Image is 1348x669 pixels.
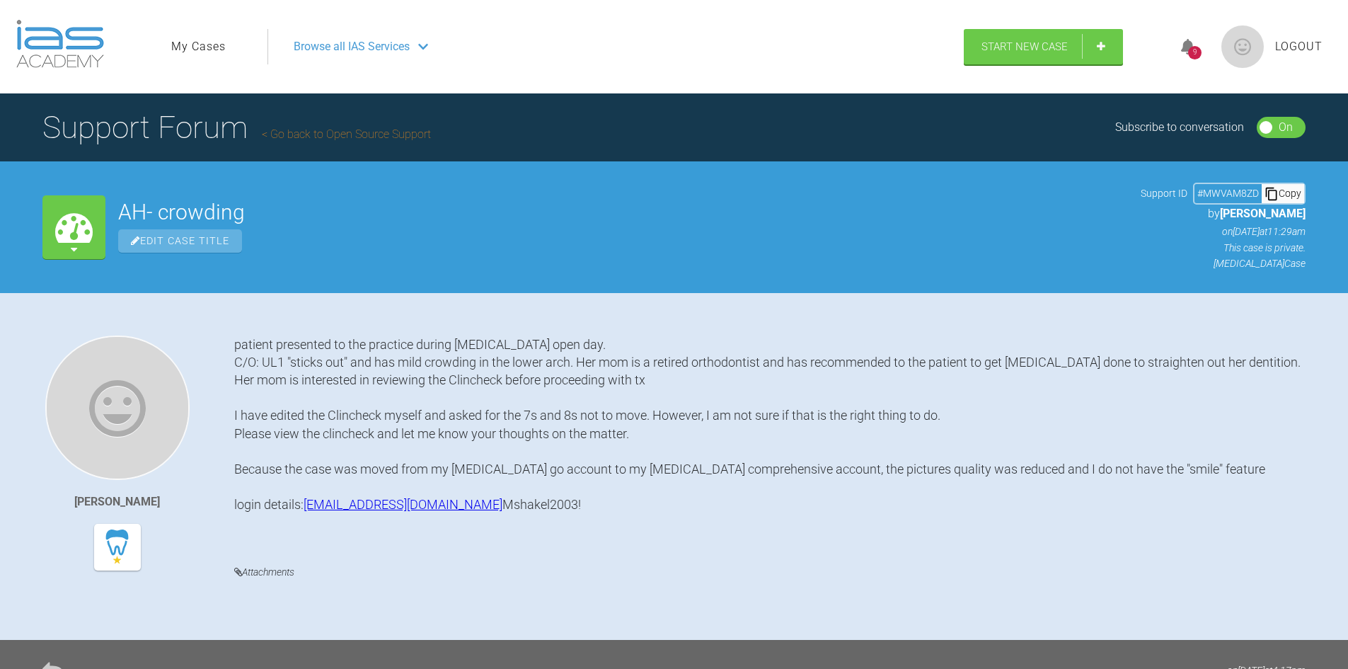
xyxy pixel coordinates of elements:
h1: Support Forum [42,103,431,152]
span: Support ID [1141,185,1187,201]
a: Logout [1275,38,1323,56]
img: Marah Ziad [45,336,190,480]
img: profile.png [1221,25,1264,68]
div: On [1279,118,1293,137]
h2: AH- crowding [118,202,1128,223]
span: Browse all IAS Services [294,38,410,56]
span: [PERSON_NAME] [1220,207,1306,220]
p: by [1141,205,1306,223]
p: This case is private. [1141,240,1306,256]
div: Copy [1262,184,1304,202]
span: Start New Case [981,40,1068,53]
p: [MEDICAL_DATA] Case [1141,256,1306,271]
a: Go back to Open Source Support [262,127,431,141]
a: [EMAIL_ADDRESS][DOMAIN_NAME] [304,497,502,512]
h4: Attachments [234,564,1306,581]
p: on [DATE] at 11:29am [1141,224,1306,239]
div: 9 [1188,46,1202,59]
span: Edit Case Title [118,229,242,253]
a: Start New Case [964,29,1123,64]
div: patient presented to the practice during [MEDICAL_DATA] open day. C/O: UL1 "sticks out" and has m... [234,336,1306,542]
a: My Cases [171,38,226,56]
div: [PERSON_NAME] [74,493,160,511]
div: Subscribe to conversation [1115,118,1244,137]
img: logo-light.3e3ef733.png [16,20,104,68]
div: # MWVAM8ZD [1194,185,1262,201]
